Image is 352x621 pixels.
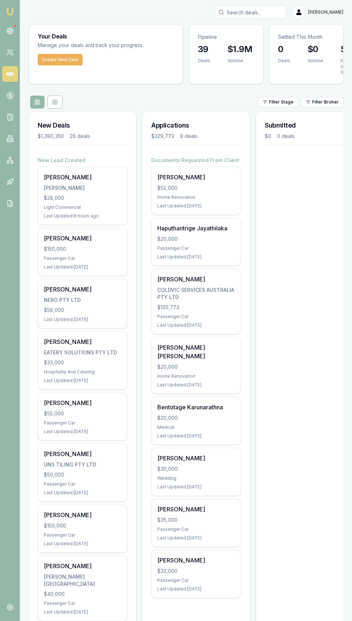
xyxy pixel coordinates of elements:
div: Last Updated: [DATE] [44,317,121,322]
h3: 0 [278,43,290,55]
div: [PERSON_NAME] [44,450,121,458]
p: Manage your deals and track your progress. [38,41,174,50]
div: [PERSON_NAME] [157,173,235,181]
div: [PERSON_NAME] [44,173,121,181]
div: 8 deals [180,133,198,140]
img: emu-icon-u.png [6,7,14,16]
div: $56,000 [44,307,121,314]
div: Last Updated: [DATE] [157,203,235,209]
div: Last Updated: [DATE] [44,264,121,270]
div: Passenger Car [44,601,121,606]
div: [PERSON_NAME] [157,275,235,284]
h3: Your Deals [38,33,174,39]
input: Search deals [215,6,287,19]
div: [PERSON_NAME] [44,285,121,294]
div: Last Updated: [DATE] [44,609,121,615]
div: Home Renovation [157,194,235,200]
h3: $0 [307,43,323,55]
h4: Documents Requested From Client [151,157,241,164]
div: Passenger Car [44,532,121,538]
div: Haputhantrige Jayathilaka [157,224,235,233]
div: Last Updated: [DATE] [44,378,121,383]
div: $30,000 [157,465,235,473]
div: Last Updated: [DATE] [157,535,235,541]
div: $40,000 [44,590,121,598]
h3: Applications [151,120,241,130]
div: $20,000 [157,414,235,422]
div: NERO PTY LTD [44,296,121,304]
h3: New Deals [38,120,128,130]
button: Filter Stage [258,97,298,107]
div: Medical [157,424,235,430]
div: Last Updated: [DATE] [44,429,121,434]
div: [PERSON_NAME] [157,556,235,565]
div: Deals [278,58,290,64]
div: COLDVIC SERVICES AUSTRALIA PTY LTD [157,286,235,301]
div: $20,000 [157,235,235,243]
div: $120,773 [157,304,235,311]
div: [PERSON_NAME] [44,337,121,346]
div: [PERSON_NAME] [44,511,121,519]
div: $150,000 [44,245,121,253]
button: Filter Broker [301,97,343,107]
div: [PERSON_NAME] [44,562,121,570]
p: Pipeline [198,33,254,41]
div: Passenger Car [44,481,121,487]
div: Passenger Car [44,420,121,426]
div: $28,000 [44,194,121,202]
div: Home Renovation [157,373,235,379]
div: Last Updated: [DATE] [44,490,121,496]
div: [PERSON_NAME] [44,399,121,407]
div: Wedding [157,475,235,481]
div: Volume [307,58,323,64]
div: $150,000 [44,522,121,529]
div: Last Updated: [DATE] [157,433,235,439]
button: Create New Deal [38,54,83,65]
div: $33,000 [44,359,121,366]
div: $55,000 [44,410,121,417]
div: 0 deals [277,133,295,140]
span: [PERSON_NAME] [308,9,343,15]
div: Last Updated: [DATE] [157,586,235,592]
div: 26 deals [70,133,90,140]
div: Last Updated: [DATE] [44,541,121,547]
div: Passenger Car [157,526,235,532]
div: Passenger Car [157,314,235,319]
h3: 39 [198,43,210,55]
div: UNS TILING PTY LTD [44,461,121,468]
div: Deals [198,58,210,64]
div: Last Updated: 6 hours ago [44,213,121,219]
div: Hospitality And Catering [44,369,121,375]
span: Filter Stage [269,99,293,105]
div: EATERY SOLUTIONS PTY LTD [44,349,121,356]
p: Settled This Month [278,33,334,41]
div: [PERSON_NAME] [157,505,235,514]
div: Last Updated: [DATE] [157,382,235,388]
div: Last Updated: [DATE] [157,254,235,260]
h3: $1.9M [227,43,252,55]
div: [PERSON_NAME] [44,234,121,243]
div: Passenger Car [44,256,121,261]
div: Passenger Car [157,245,235,251]
h4: New Lead Created [38,157,128,164]
div: $50,000 [44,471,121,478]
div: Volume [227,58,252,64]
div: $1,390,350 [38,133,64,140]
div: Bentotage Karunarathna [157,403,235,411]
div: [PERSON_NAME] [44,184,121,192]
div: Last Updated: [DATE] [157,484,235,490]
div: $20,000 [157,363,235,371]
div: Passenger Car [157,578,235,583]
div: Last Updated: [DATE] [157,322,235,328]
div: [PERSON_NAME][GEOGRAPHIC_DATA] [44,573,121,588]
div: $35,000 [157,516,235,524]
div: $32,000 [157,567,235,575]
div: [PERSON_NAME] [PERSON_NAME] [157,343,235,360]
div: $329,773 [151,133,174,140]
div: Light Commercial [44,204,121,210]
div: $0 [265,133,271,140]
div: [PERSON_NAME] [157,454,235,463]
span: Filter Broker [312,99,339,105]
div: $52,000 [157,184,235,192]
